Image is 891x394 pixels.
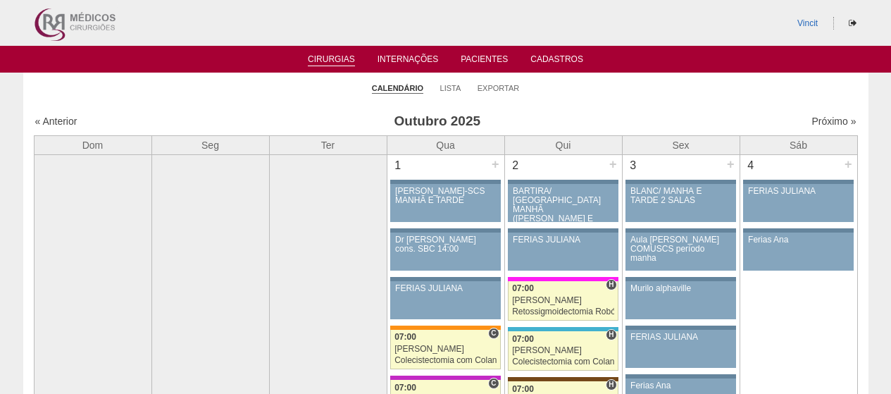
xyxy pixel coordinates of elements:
a: [PERSON_NAME]-SCS MANHÃ E TARDE [390,184,500,222]
div: Key: Pro Matre [508,277,618,281]
div: 4 [740,155,762,176]
h3: Outubro 2025 [232,111,642,132]
a: Ferias Ana [743,233,853,271]
th: Sáb [740,135,857,154]
span: Hospital [606,279,616,290]
a: Próximo » [811,116,856,127]
div: Key: Aviso [625,180,735,184]
a: Cirurgias [308,54,355,66]
a: C 07:00 [PERSON_NAME] Colecistectomia com Colangiografia VL [390,330,500,369]
div: Key: Aviso [508,180,618,184]
div: [PERSON_NAME] [512,346,614,355]
a: BARTIRA/ [GEOGRAPHIC_DATA] MANHÃ ([PERSON_NAME] E ANA)/ SANTA JOANA -TARDE [508,184,618,222]
span: 07:00 [394,332,416,342]
a: Internações [378,54,439,68]
div: FERIAS JULIANA [748,187,849,196]
a: Calendário [372,83,423,94]
div: + [725,155,737,173]
a: H 07:00 [PERSON_NAME] Colecistectomia com Colangiografia VL [508,331,618,371]
div: [PERSON_NAME] [394,345,497,354]
div: + [842,155,854,173]
th: Qui [504,135,622,154]
div: Key: Aviso [390,277,500,281]
a: BLANC/ MANHÃ E TARDE 2 SALAS [625,184,735,222]
span: 07:00 [512,334,534,344]
span: Consultório [488,328,499,339]
div: Key: Aviso [625,228,735,233]
div: Key: Aviso [625,277,735,281]
a: « Anterior [35,116,77,127]
span: 07:00 [512,283,534,293]
div: Key: Aviso [390,180,500,184]
a: FERIAS JULIANA [508,233,618,271]
a: Aula [PERSON_NAME] COMUSCS período manha [625,233,735,271]
span: Hospital [606,329,616,340]
div: Key: Maria Braido [390,376,500,380]
div: Colecistectomia com Colangiografia VL [394,356,497,365]
i: Sair [849,19,856,27]
div: FERIAS JULIANA [513,235,613,245]
a: Vincit [797,18,818,28]
div: 1 [387,155,409,176]
th: Qua [387,135,504,154]
div: [PERSON_NAME] [512,296,614,305]
th: Seg [151,135,269,154]
a: Lista [440,83,461,93]
div: Retossigmoidectomia Robótica [512,307,614,316]
a: FERIAS JULIANA [390,281,500,319]
span: Consultório [488,378,499,389]
a: Cadastros [530,54,583,68]
div: Key: Aviso [625,374,735,378]
a: Exportar [478,83,520,93]
div: Aula [PERSON_NAME] COMUSCS período manha [630,235,731,264]
div: + [607,155,619,173]
div: Ferias Ana [748,235,849,245]
div: Key: São Luiz - SCS [390,326,500,330]
div: Colecistectomia com Colangiografia VL [512,357,614,367]
div: Key: Aviso [508,228,618,233]
div: Ferias Ana [630,381,731,390]
div: Key: Neomater [508,327,618,331]
a: FERIAS JULIANA [625,330,735,368]
div: BARTIRA/ [GEOGRAPHIC_DATA] MANHÃ ([PERSON_NAME] E ANA)/ SANTA JOANA -TARDE [513,187,613,242]
div: 2 [505,155,527,176]
div: Dr [PERSON_NAME] cons. SBC 14:00 [395,235,496,254]
div: Key: Santa Joana [508,377,618,381]
div: Key: Aviso [743,228,853,233]
div: + [490,155,501,173]
span: 07:00 [512,384,534,394]
div: Key: Aviso [625,326,735,330]
div: [PERSON_NAME]-SCS MANHÃ E TARDE [395,187,496,205]
a: Pacientes [461,54,508,68]
a: FERIAS JULIANA [743,184,853,222]
div: FERIAS JULIANA [395,284,496,293]
div: Key: Aviso [390,228,500,233]
a: Dr [PERSON_NAME] cons. SBC 14:00 [390,233,500,271]
div: Key: Aviso [743,180,853,184]
div: BLANC/ MANHÃ E TARDE 2 SALAS [630,187,731,205]
th: Dom [34,135,151,154]
th: Sex [622,135,740,154]
th: Ter [269,135,387,154]
a: Murilo alphaville [625,281,735,319]
div: 3 [623,155,644,176]
span: Hospital [606,379,616,390]
div: Murilo alphaville [630,284,731,293]
span: 07:00 [394,383,416,393]
a: H 07:00 [PERSON_NAME] Retossigmoidectomia Robótica [508,281,618,321]
div: FERIAS JULIANA [630,333,731,342]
